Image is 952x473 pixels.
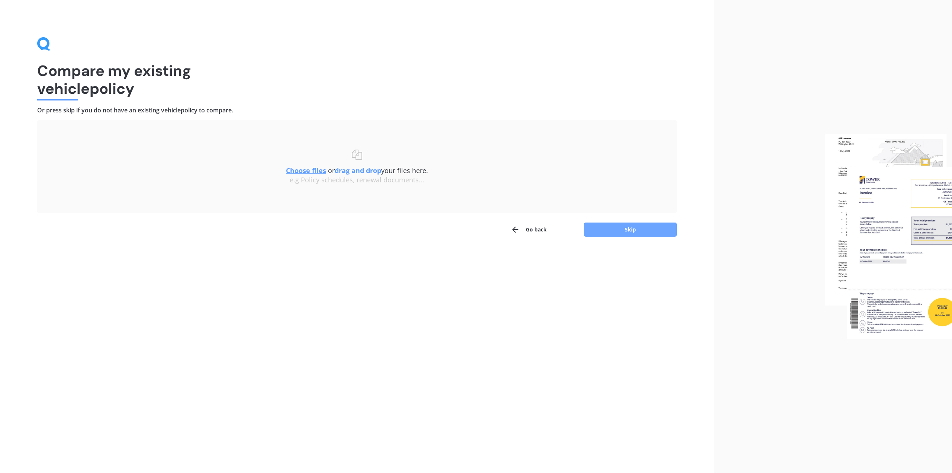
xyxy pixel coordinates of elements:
span: or your files here. [286,166,428,175]
h4: Or press skip if you do not have an existing vehicle policy to compare. [37,106,677,114]
img: files.webp [825,134,952,339]
b: drag and drop [335,166,381,175]
button: Skip [584,223,677,237]
div: e.g Policy schedules, renewal documents... [52,176,662,184]
button: Go back [511,222,547,237]
h1: Compare my existing vehicle policy [37,62,677,98]
u: Choose files [286,166,326,175]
